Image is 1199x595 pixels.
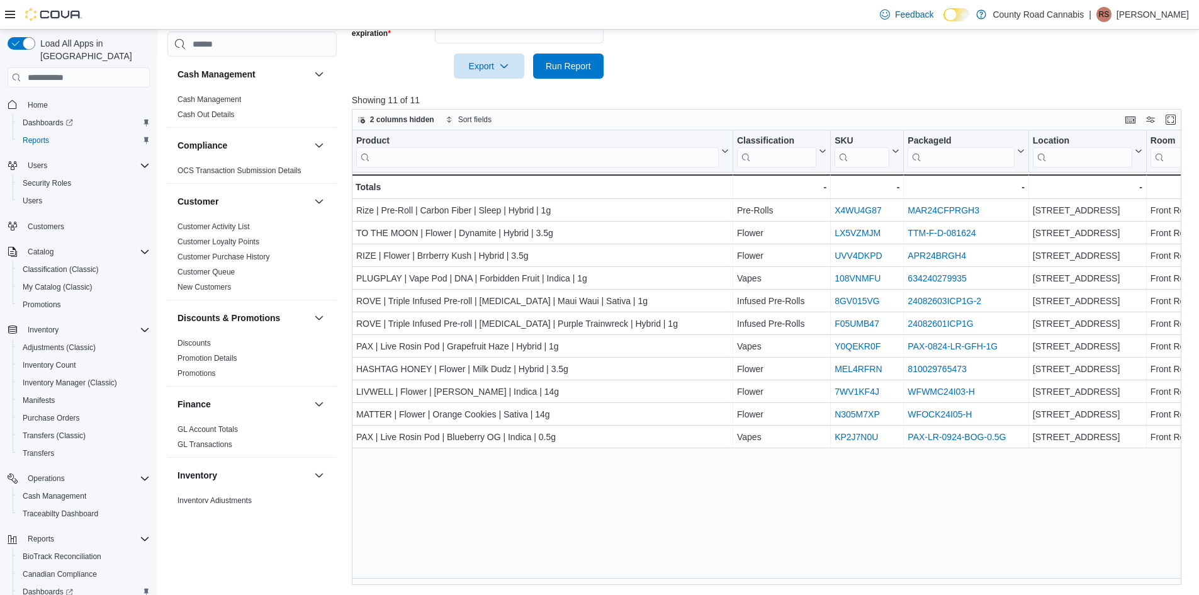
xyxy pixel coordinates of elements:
div: Flower [737,384,826,399]
a: PAX-0824-LR-GFH-1G [908,341,998,351]
a: Dashboards [18,115,78,130]
a: Purchase Orders [18,411,85,426]
button: SKU [835,135,899,167]
button: Export [454,54,524,79]
div: [STREET_ADDRESS] [1033,407,1142,422]
span: Users [23,196,42,206]
button: Inventory Manager (Classic) [13,374,155,392]
a: MEL4RFRN [835,364,882,374]
span: Reports [28,534,54,544]
div: Product [356,135,719,167]
div: ROVE | Triple Infused Pre-roll | [MEDICAL_DATA] | Maui Waui | Sativa | 1g [356,293,729,309]
h3: Discounts & Promotions [177,312,280,324]
div: Flower [737,225,826,241]
span: Catalog [23,244,150,259]
div: - [737,179,826,195]
span: Home [23,96,150,112]
span: Operations [28,473,65,484]
span: Dark Mode [943,21,944,22]
a: MAR24CFPRGH3 [908,205,979,215]
a: WFOCK24I05-H [908,409,972,419]
span: Canadian Compliance [18,567,150,582]
button: BioTrack Reconciliation [13,548,155,565]
p: County Road Cannabis [993,7,1084,22]
button: Users [3,157,155,174]
div: Location [1033,135,1132,147]
div: - [908,179,1024,195]
span: Customer Purchase History [177,252,270,262]
div: - [835,179,899,195]
button: Cash Management [177,68,309,81]
span: GL Transactions [177,439,232,450]
div: Infused Pre-Rolls [737,316,826,331]
div: PAX | Live Rosin Pod | Grapefruit Haze | Hybrid | 1g [356,339,729,354]
h3: Cash Management [177,68,256,81]
a: GL Account Totals [177,425,238,434]
p: Showing 11 of 11 [352,94,1190,106]
span: Cash Management [177,94,241,105]
a: Inventory Manager (Classic) [18,375,122,390]
span: Sort fields [458,115,492,125]
div: TO THE MOON | Flower | Dynamite | Hybrid | 3.5g [356,225,729,241]
a: Cash Management [18,489,91,504]
span: Transfers (Classic) [18,428,150,443]
div: [STREET_ADDRESS] [1033,361,1142,377]
span: Inventory Count [23,360,76,370]
button: Enter fullscreen [1163,112,1178,127]
h3: Inventory [177,469,217,482]
button: Catalog [3,243,155,261]
span: Inventory Manager (Classic) [23,378,117,388]
button: Operations [23,471,70,486]
a: 634240279935 [908,273,966,283]
a: 24082601ICP1G [908,319,973,329]
input: Dark Mode [943,8,970,21]
span: Catalog [28,247,53,257]
span: Export [461,54,517,79]
button: Compliance [177,139,309,152]
button: Classification (Classic) [13,261,155,278]
div: [STREET_ADDRESS] [1033,225,1142,241]
button: Transfers (Classic) [13,427,155,445]
span: Cash Management [23,491,86,501]
a: Home [23,98,53,113]
div: RK Sohal [1096,7,1112,22]
a: Promotions [18,297,66,312]
a: Y0QEKR0F [835,341,881,351]
div: Rize | Pre-Roll | Carbon Fiber | Sleep | Hybrid | 1g [356,203,729,218]
button: Discounts & Promotions [177,312,309,324]
div: [STREET_ADDRESS] [1033,248,1142,263]
h3: Finance [177,398,211,411]
span: Customer Activity List [177,222,250,232]
div: MATTER | Flower | Orange Cookies | Sativa | 14g [356,407,729,422]
a: Cash Out Details [177,110,235,119]
button: Discounts & Promotions [312,310,327,326]
span: Purchase Orders [23,413,80,423]
button: Compliance [312,138,327,153]
button: Run Report [533,54,604,79]
span: Security Roles [23,178,71,188]
button: Inventory [312,468,327,483]
span: Transfers [18,446,150,461]
a: GL Transactions [177,440,232,449]
span: Customers [23,218,150,234]
span: Dashboards [18,115,150,130]
div: PAX | Live Rosin Pod | Blueberry OG | Indica | 0.5g [356,429,729,445]
img: Cova [25,8,82,21]
span: Load All Apps in [GEOGRAPHIC_DATA] [35,37,150,62]
button: Users [13,192,155,210]
div: Flower [737,361,826,377]
span: Classification (Classic) [23,264,99,275]
span: Adjustments (Classic) [23,343,96,353]
button: Inventory [3,321,155,339]
a: Reports [18,133,54,148]
span: BioTrack Reconciliation [18,549,150,564]
div: Flower [737,248,826,263]
a: Transfers (Classic) [18,428,91,443]
a: F05UMB47 [835,319,879,329]
a: Adjustments (Classic) [18,340,101,355]
button: Sort fields [441,112,497,127]
span: Users [18,193,150,208]
span: Adjustments (Classic) [18,340,150,355]
a: Promotion Details [177,354,237,363]
a: Canadian Compliance [18,567,102,582]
